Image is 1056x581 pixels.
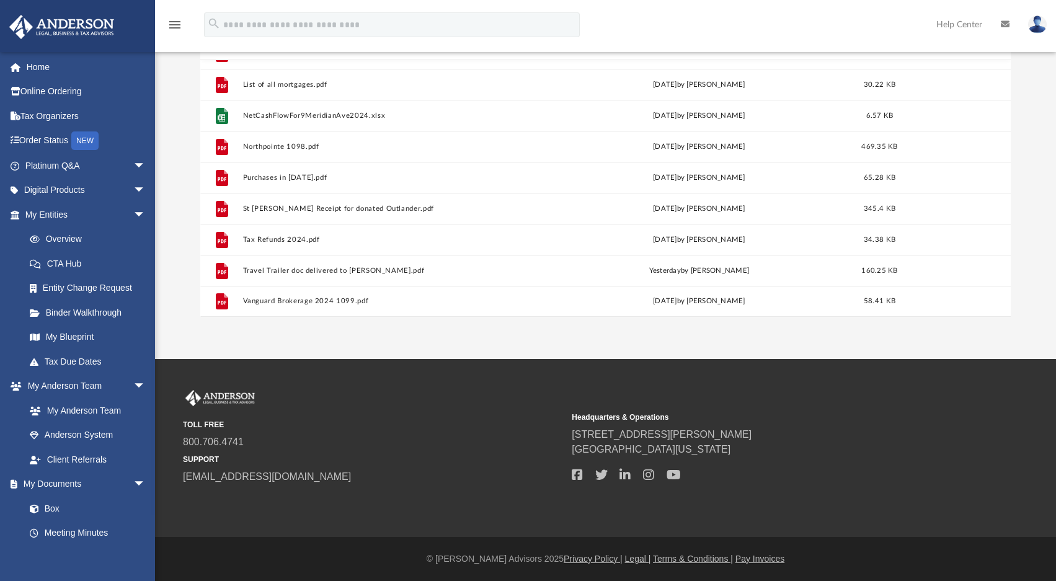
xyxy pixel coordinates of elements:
[9,202,164,227] a: My Entitiesarrow_drop_down
[1028,16,1047,33] img: User Pic
[864,236,895,242] span: 34.38 KB
[9,128,164,154] a: Order StatusNEW
[17,276,164,301] a: Entity Change Request
[735,554,784,564] a: Pay Invoices
[17,447,158,472] a: Client Referrals
[861,143,897,149] span: 469.35 KB
[242,81,543,89] button: List of all mortgages.pdf
[549,172,850,183] div: [DATE] by [PERSON_NAME]
[183,419,563,430] small: TOLL FREE
[861,267,897,273] span: 160.25 KB
[167,17,182,32] i: menu
[864,205,895,211] span: 345.4 KB
[9,55,164,79] a: Home
[17,423,158,448] a: Anderson System
[572,412,952,423] small: Headquarters & Operations
[242,267,543,275] button: Travel Trailer doc delivered to [PERSON_NAME].pdf
[17,398,152,423] a: My Anderson Team
[71,131,99,150] div: NEW
[17,349,164,374] a: Tax Due Dates
[572,444,730,455] a: [GEOGRAPHIC_DATA][US_STATE]
[183,454,563,465] small: SUPPORT
[549,296,850,307] div: [DATE] by [PERSON_NAME]
[133,472,158,497] span: arrow_drop_down
[133,153,158,179] span: arrow_drop_down
[183,437,244,447] a: 800.706.4741
[207,17,221,30] i: search
[183,471,351,482] a: [EMAIL_ADDRESS][DOMAIN_NAME]
[9,104,164,128] a: Tax Organizers
[6,15,118,39] img: Anderson Advisors Platinum Portal
[549,141,850,152] div: [DATE] by [PERSON_NAME]
[549,203,850,214] div: [DATE] by [PERSON_NAME]
[200,60,1011,317] div: grid
[564,554,623,564] a: Privacy Policy |
[9,153,164,178] a: Platinum Q&Aarrow_drop_down
[17,496,152,521] a: Box
[549,79,850,90] div: [DATE] by [PERSON_NAME]
[9,374,158,399] a: My Anderson Teamarrow_drop_down
[549,110,850,121] div: [DATE] by [PERSON_NAME]
[242,112,543,120] button: NetCashFlowFor9MeridianAve2024.xlsx
[649,267,680,273] span: yesterday
[17,521,158,546] a: Meeting Minutes
[17,227,164,252] a: Overview
[17,325,158,350] a: My Blueprint
[653,554,733,564] a: Terms & Conditions |
[549,265,850,276] div: by [PERSON_NAME]
[625,554,651,564] a: Legal |
[17,300,164,325] a: Binder Walkthrough
[17,251,164,276] a: CTA Hub
[242,236,543,244] button: Tax Refunds 2024.pdf
[864,298,895,304] span: 58.41 KB
[133,202,158,228] span: arrow_drop_down
[9,79,164,104] a: Online Ordering
[549,234,850,245] div: [DATE] by [PERSON_NAME]
[864,174,895,180] span: 65.28 KB
[242,205,543,213] button: St [PERSON_NAME] Receipt for donated Outlander.pdf
[864,81,895,87] span: 30.22 KB
[242,174,543,182] button: Purchases in [DATE].pdf
[155,552,1056,565] div: © [PERSON_NAME] Advisors 2025
[242,297,543,305] button: Vanguard Brokerage 2024 1099.pdf
[133,374,158,399] span: arrow_drop_down
[9,178,164,203] a: Digital Productsarrow_drop_down
[9,472,158,497] a: My Documentsarrow_drop_down
[167,24,182,32] a: menu
[242,143,543,151] button: Northpointe 1098.pdf
[183,390,257,406] img: Anderson Advisors Platinum Portal
[866,112,893,118] span: 6.57 KB
[133,178,158,203] span: arrow_drop_down
[572,429,752,440] a: [STREET_ADDRESS][PERSON_NAME]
